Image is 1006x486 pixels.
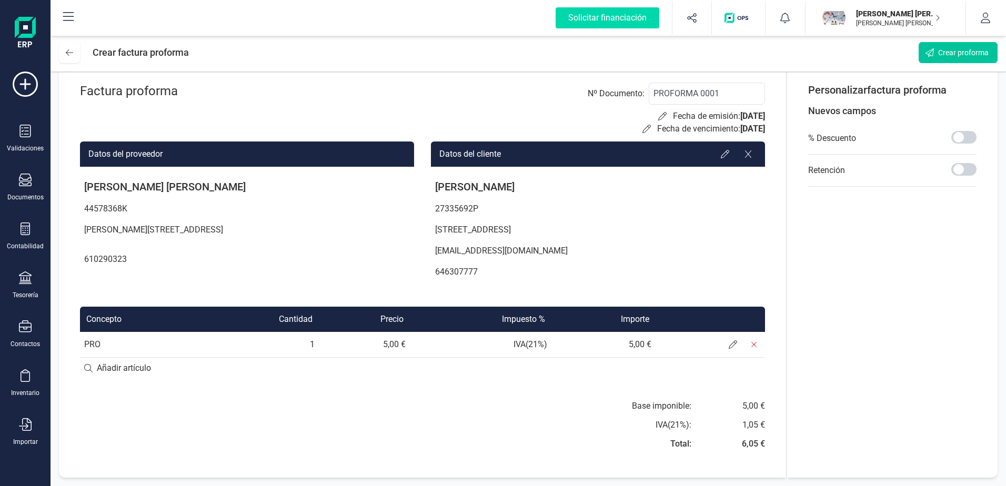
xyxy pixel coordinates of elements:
td: 1 [202,332,319,357]
th: Importe [551,307,656,332]
div: Solicitar financiación [556,7,659,28]
p: Personalizar factura proforma [808,83,977,97]
label: Nº Documento : [588,87,645,100]
p: [PERSON_NAME] [PERSON_NAME] [856,19,940,27]
input: PROFORMA-0001 [649,83,765,105]
div: Validaciones [7,144,44,153]
div: 1,05 € [742,419,765,431]
p: [PERSON_NAME] [431,175,765,198]
p: % Descuento [808,132,856,145]
div: Factura proforma [80,83,189,99]
div: Datos del proveedor [80,141,414,167]
div: Tesorería [13,291,38,299]
th: Cantidad [202,307,319,332]
div: Crear factura proforma [93,42,189,63]
div: IVA ( 21 %): [656,419,691,431]
div: 5,00 € [742,400,765,412]
p: Fecha de emisión: [673,110,765,123]
button: Logo de OPS [718,1,759,35]
p: Nuevos campos [808,104,977,118]
p: 44578368K [80,198,414,219]
td: IVA ( 21 %) [410,332,551,357]
p: [STREET_ADDRESS] [431,219,765,240]
div: Contabilidad [7,242,44,250]
span: [DATE] [740,124,765,134]
p: 646307777 [431,261,765,282]
p: 610290323 [80,249,414,270]
div: Contactos [11,340,40,348]
p: [PERSON_NAME] [PERSON_NAME] [80,175,414,198]
td: PRO [80,332,202,357]
div: Importar [13,438,38,446]
div: Base imponible: [632,400,691,412]
p: [PERSON_NAME] [PERSON_NAME] [856,8,940,19]
th: Concepto [80,307,202,332]
p: Retención [808,164,845,177]
th: Impuesto % [410,307,551,332]
p: 27335692P [431,198,765,219]
img: Logo de OPS [725,13,752,23]
button: Solicitar financiación [543,1,672,35]
th: Precio [319,307,410,332]
div: 6,05 € [742,438,765,450]
p: [EMAIL_ADDRESS][DOMAIN_NAME] [431,240,765,261]
div: Documentos [7,193,44,201]
span: Crear proforma [938,47,989,58]
div: Total: [670,438,691,450]
button: JU[PERSON_NAME] [PERSON_NAME][PERSON_NAME] [PERSON_NAME] [818,1,953,35]
img: Logo Finanedi [15,17,36,50]
span: [DATE] [740,111,765,121]
div: Datos del cliente [431,141,765,167]
p: Fecha de vencimiento: [657,123,765,135]
p: [PERSON_NAME][STREET_ADDRESS] [80,219,414,240]
td: 5,00 € [319,332,410,357]
div: Inventario [11,389,39,397]
td: 5,00 € [551,332,656,357]
button: Crear proforma [919,42,998,63]
img: JU [822,6,846,29]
